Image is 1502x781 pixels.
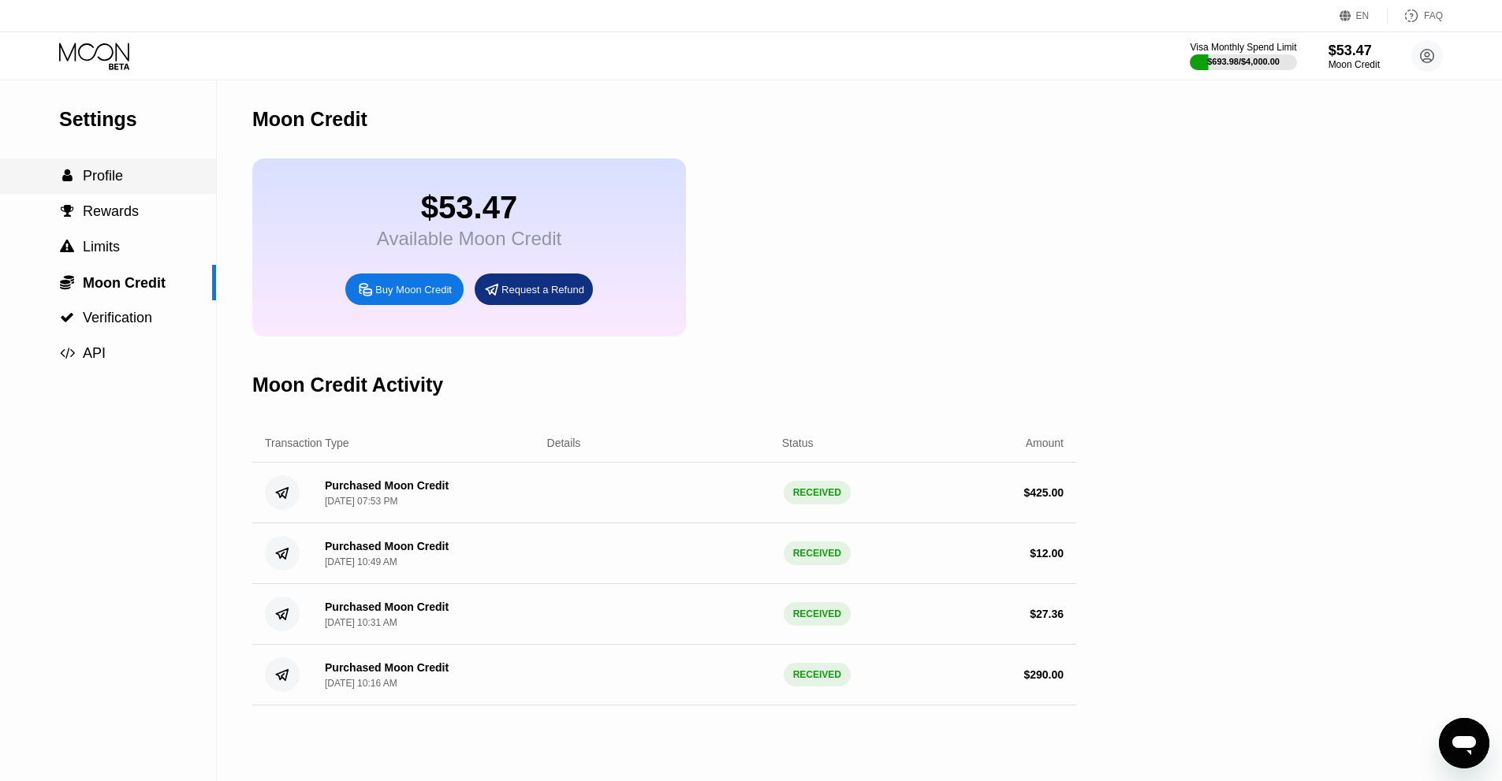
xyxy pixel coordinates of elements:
[1424,10,1443,21] div: FAQ
[59,311,75,325] div: 
[1190,42,1296,70] div: Visa Monthly Spend Limit$693.98/$4,000.00
[60,240,74,254] span: 
[377,228,561,250] div: Available Moon Credit
[375,283,452,296] div: Buy Moon Credit
[59,169,75,183] div: 
[1026,437,1064,449] div: Amount
[265,437,349,449] div: Transaction Type
[1207,57,1280,66] div: $693.98 / $4,000.00
[59,346,75,360] div: 
[782,437,814,449] div: Status
[1439,718,1489,768] iframe: Schaltfläche zum Öffnen des Messaging-Fensters; Konversation läuft
[83,239,120,255] span: Limits
[83,345,106,361] span: API
[377,190,561,225] div: $53.47
[784,541,851,565] div: RECEIVED
[784,481,851,504] div: RECEIVED
[325,540,449,552] div: Purchased Moon Credit
[83,310,152,325] span: Verification
[325,479,449,492] div: Purchased Moon Credit
[59,240,75,254] div: 
[325,678,397,689] div: [DATE] 10:16 AM
[547,437,581,449] div: Details
[1023,486,1064,499] div: $ 425.00
[59,108,216,131] div: Settings
[61,204,74,218] span: 
[1340,8,1388,24] div: EN
[1329,43,1380,59] div: $53.47
[1329,59,1380,70] div: Moon Credit
[501,283,584,296] div: Request a Refund
[1030,608,1064,620] div: $ 27.36
[1329,43,1380,70] div: $53.47Moon Credit
[325,617,397,628] div: [DATE] 10:31 AM
[62,169,73,183] span: 
[784,663,851,686] div: RECEIVED
[60,274,74,290] span: 
[1023,668,1064,681] div: $ 290.00
[325,556,397,567] div: [DATE] 10:49 AM
[252,108,367,131] div: Moon Credit
[345,273,464,305] div: Buy Moon Credit
[784,602,851,626] div: RECEIVED
[1190,42,1296,53] div: Visa Monthly Spend Limit
[252,374,443,396] div: Moon Credit Activity
[325,601,449,613] div: Purchased Moon Credit
[1356,10,1370,21] div: EN
[60,346,75,360] span: 
[325,496,397,507] div: [DATE] 07:53 PM
[83,168,123,184] span: Profile
[475,273,593,305] div: Request a Refund
[1388,8,1443,24] div: FAQ
[325,661,449,674] div: Purchased Moon Credit
[60,311,74,325] span: 
[59,274,75,290] div: 
[1030,547,1064,560] div: $ 12.00
[59,204,75,218] div: 
[83,275,166,291] span: Moon Credit
[83,203,139,219] span: Rewards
